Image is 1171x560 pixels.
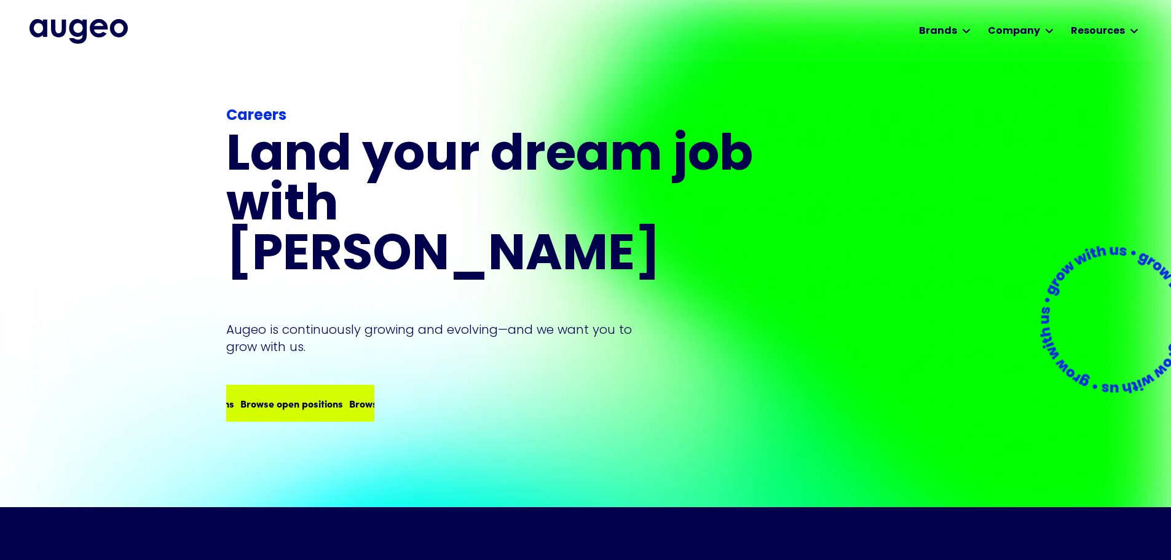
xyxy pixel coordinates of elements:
h1: Land your dream job﻿ with [PERSON_NAME] [226,132,757,282]
div: Brands [919,24,957,39]
div: Browse open positions [336,396,439,411]
img: Augeo's full logo in midnight blue. [30,19,128,44]
div: Resources [1071,24,1125,39]
div: Browse open positions [227,396,330,411]
div: Company [988,24,1040,39]
a: Browse open positionsBrowse open positions [226,385,374,422]
p: Augeo is continuously growing and evolving—and we want you to grow with us. [226,321,649,355]
a: home [30,19,128,44]
strong: Careers [226,109,286,124]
